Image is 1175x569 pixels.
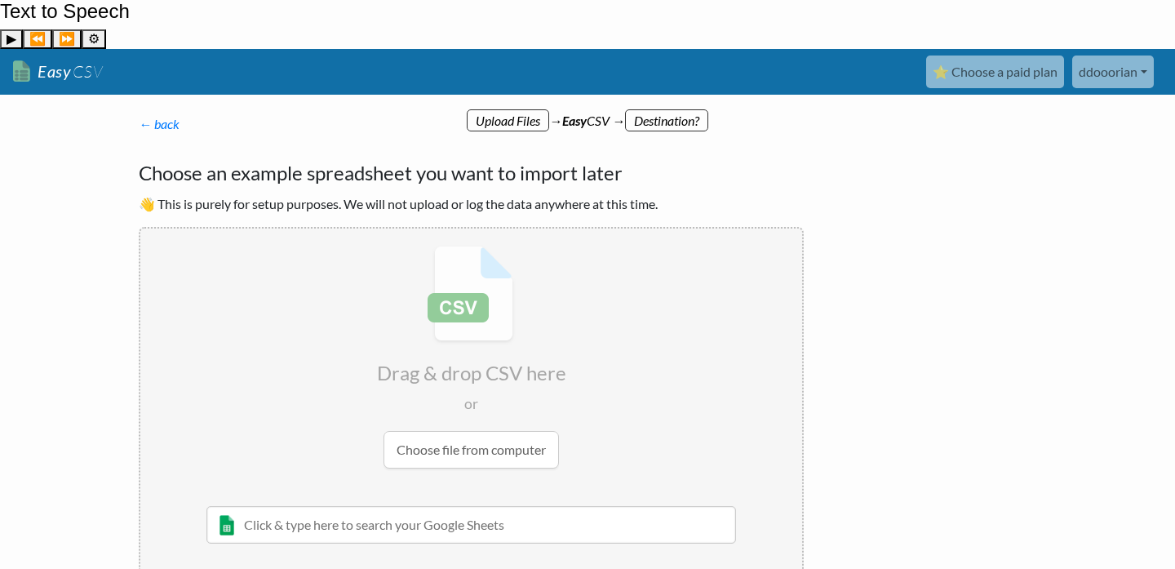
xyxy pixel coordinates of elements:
[13,55,103,88] a: EasyCSV
[52,29,82,49] button: Forward
[82,29,106,49] button: Settings
[122,95,1053,131] div: → CSV →
[139,194,804,214] p: 👋 This is purely for setup purposes. We will not upload or log the data anywhere at this time.
[139,158,804,188] h4: Choose an example spreadsheet you want to import later
[926,56,1064,88] a: ⭐ Choose a paid plan
[206,506,736,544] input: Click & type here to search your Google Sheets
[139,116,180,131] a: ← back
[23,29,52,49] button: Previous
[71,61,103,82] span: CSV
[1072,56,1154,88] a: ddooorian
